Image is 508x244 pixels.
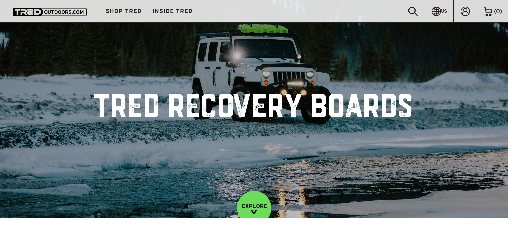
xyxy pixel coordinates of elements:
[106,8,142,14] span: SHOP TRED
[483,7,492,16] img: cart-icon
[13,8,87,16] img: TRED Outdoors America
[237,191,271,225] a: EXPLORE
[496,8,500,14] span: 0
[494,8,502,14] span: ( )
[94,94,414,124] h1: TRED Recovery Boards
[251,210,257,214] img: down-image
[152,8,193,14] span: INSIDE TRED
